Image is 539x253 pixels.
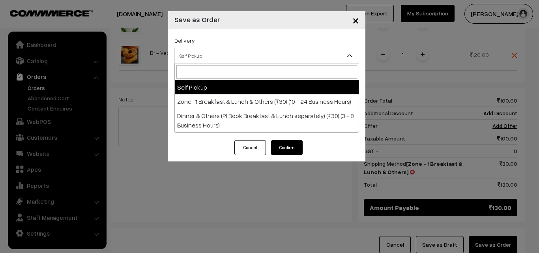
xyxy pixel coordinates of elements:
[174,36,195,45] label: Delivery
[175,94,359,109] li: Zone -1 Breakfast & Lunch & Others (₹30) (10 - 24 Business Hours)
[174,48,359,64] span: Self Pickup
[175,109,359,132] li: Dinner & Others (Pl Book Breakfast & Lunch separately) (₹30) (3 - 8 Business Hours)
[271,140,303,155] button: Confirm
[352,13,359,27] span: ×
[234,140,266,155] button: Cancel
[175,80,359,94] li: Self Pickup
[346,8,365,32] button: Close
[175,49,359,63] span: Self Pickup
[174,14,220,25] h4: Save as Order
